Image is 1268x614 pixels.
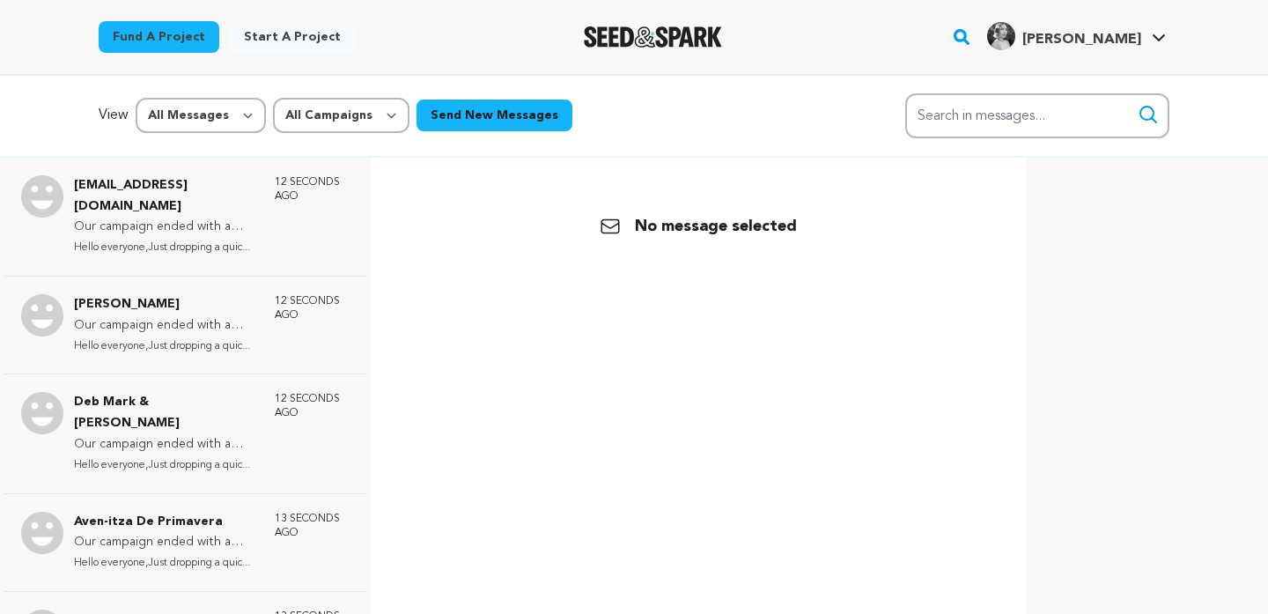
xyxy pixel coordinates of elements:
[99,105,129,126] p: View
[987,22,1141,50] div: Nicole S.'s Profile
[99,21,219,53] a: Fund a project
[584,26,722,48] img: Seed&Spark Logo Dark Mode
[275,512,350,540] p: 13 seconds ago
[417,100,572,131] button: Send New Messages
[74,512,257,533] p: Aven-itza De Primavera
[21,175,63,218] img: Stanturel@Aol.Com Photo
[74,175,257,218] p: [EMAIL_ADDRESS][DOMAIN_NAME]
[74,434,257,455] p: Our campaign ended with a green light!
[74,315,257,337] p: Our campaign ended with a green light!
[984,18,1169,55] span: Nicole S.'s Profile
[275,175,350,203] p: 12 seconds ago
[987,22,1015,50] img: 5a0282667a8d171d.jpg
[21,392,63,434] img: Deb Mark & Zappala Photo
[21,294,63,337] img: Jahanshahi Armon Photo
[74,217,257,238] p: Our campaign ended with a green light!
[74,294,257,315] p: [PERSON_NAME]
[984,18,1169,50] a: Nicole S.'s Profile
[230,21,355,53] a: Start a project
[74,392,257,434] p: Deb Mark & [PERSON_NAME]
[1022,33,1141,47] span: [PERSON_NAME]
[74,238,257,258] p: Hello everyone,Just dropping a quic...
[275,294,350,322] p: 12 seconds ago
[600,214,797,239] p: No message selected
[74,553,257,573] p: Hello everyone,Just dropping a quic...
[21,512,63,554] img: Aven-itza De Primavera Photo
[275,392,350,420] p: 12 seconds ago
[74,532,257,553] p: Our campaign ended with a green light!
[74,455,257,476] p: Hello everyone,Just dropping a quic...
[74,337,257,357] p: Hello everyone,Just dropping a quic...
[905,93,1169,138] input: Search in messages...
[584,26,722,48] a: Seed&Spark Homepage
